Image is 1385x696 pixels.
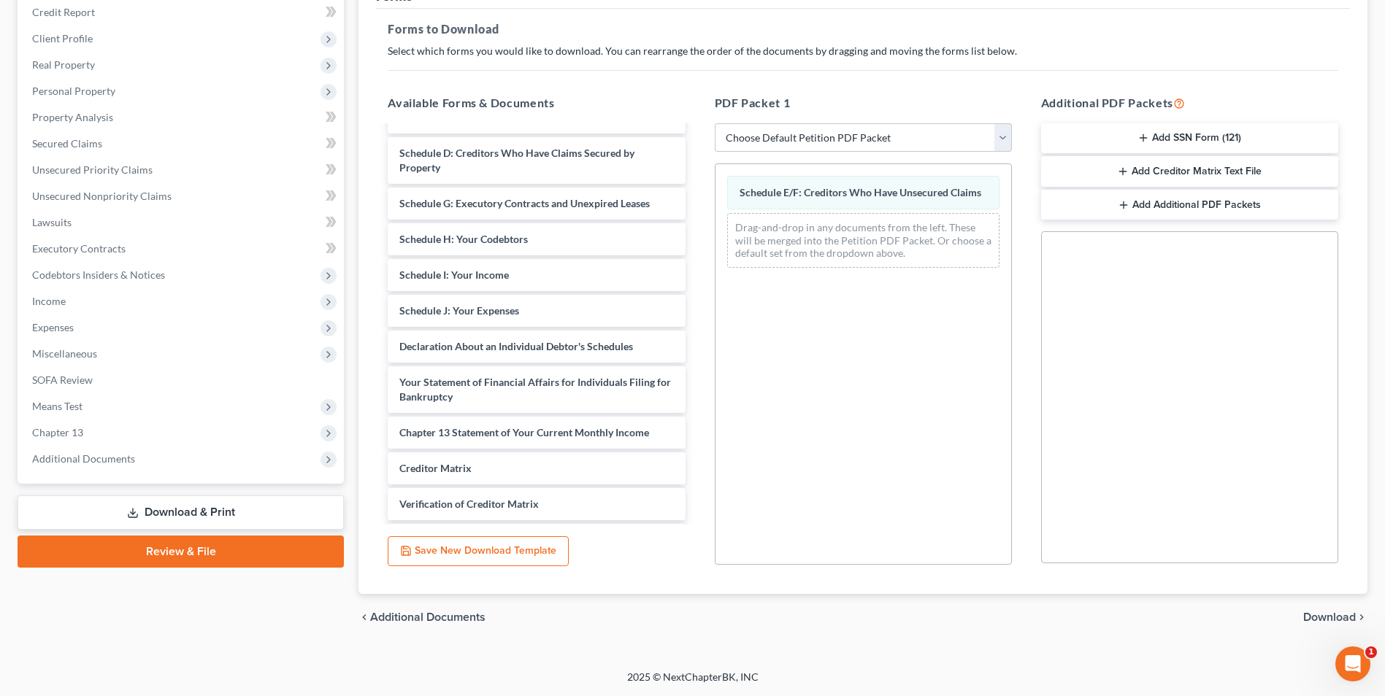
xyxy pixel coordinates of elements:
h5: Forms to Download [388,20,1338,38]
span: 1 [1365,646,1377,658]
a: chevron_left Additional Documents [358,611,486,623]
span: Personal Property [32,85,115,97]
button: Download chevron_right [1303,611,1367,623]
span: Unsecured Nonpriority Claims [32,190,172,202]
button: Save New Download Template [388,536,569,567]
h5: Available Forms & Documents [388,94,685,112]
a: Executory Contracts [20,236,344,262]
i: chevron_right [1356,611,1367,623]
span: Chapter 13 [32,426,83,438]
span: Schedule I: Your Income [399,268,509,281]
span: Real Property [32,58,95,71]
a: SOFA Review [20,367,344,393]
span: Schedule D: Creditors Who Have Claims Secured by Property [399,147,634,174]
span: Declaration About an Individual Debtor's Schedules [399,340,633,352]
span: Miscellaneous [32,347,97,360]
div: Drag-and-drop in any documents from the left. These will be merged into the Petition PDF Packet. ... [727,213,1000,268]
iframe: Intercom live chat [1335,646,1370,681]
button: Add SSN Form (121) [1041,123,1338,154]
a: Download & Print [18,495,344,530]
span: Means Test [32,400,83,412]
span: Expenses [32,321,74,333]
a: Secured Claims [20,131,344,157]
h5: PDF Packet 1 [715,94,1012,112]
span: Your Statement of Financial Affairs for Individuals Filing for Bankruptcy [399,376,671,403]
h5: Additional PDF Packets [1041,94,1338,112]
span: Schedule C: The Property You Claim as Exempt [399,111,612,123]
span: Executory Contracts [32,242,126,255]
a: Review & File [18,535,344,568]
span: Schedule G: Executory Contracts and Unexpired Leases [399,197,650,209]
a: Unsecured Priority Claims [20,157,344,183]
span: Additional Documents [370,611,486,623]
span: Property Analysis [32,111,113,123]
a: Lawsuits [20,209,344,236]
i: chevron_left [358,611,370,623]
span: Unsecured Priority Claims [32,163,153,176]
span: Codebtors Insiders & Notices [32,268,165,281]
span: Download [1303,611,1356,623]
span: Schedule H: Your Codebtors [399,233,528,245]
span: Schedule J: Your Expenses [399,304,519,317]
span: Schedule E/F: Creditors Who Have Unsecured Claims [740,186,981,198]
span: Income [32,295,66,307]
div: 2025 © NextChapterBK, INC [277,670,1109,696]
a: Unsecured Nonpriority Claims [20,183,344,209]
span: Creditor Matrix [399,462,472,474]
span: Additional Documents [32,452,135,465]
button: Add Creditor Matrix Text File [1041,156,1338,187]
a: Property Analysis [20,104,344,131]
span: Secured Claims [32,137,102,150]
span: Client Profile [32,32,93,45]
span: Verification of Creditor Matrix [399,498,539,510]
span: Chapter 13 Statement of Your Current Monthly Income [399,426,649,438]
span: SOFA Review [32,374,93,386]
button: Add Additional PDF Packets [1041,190,1338,220]
p: Select which forms you would like to download. You can rearrange the order of the documents by dr... [388,44,1338,58]
span: Lawsuits [32,216,72,228]
span: Credit Report [32,6,95,18]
